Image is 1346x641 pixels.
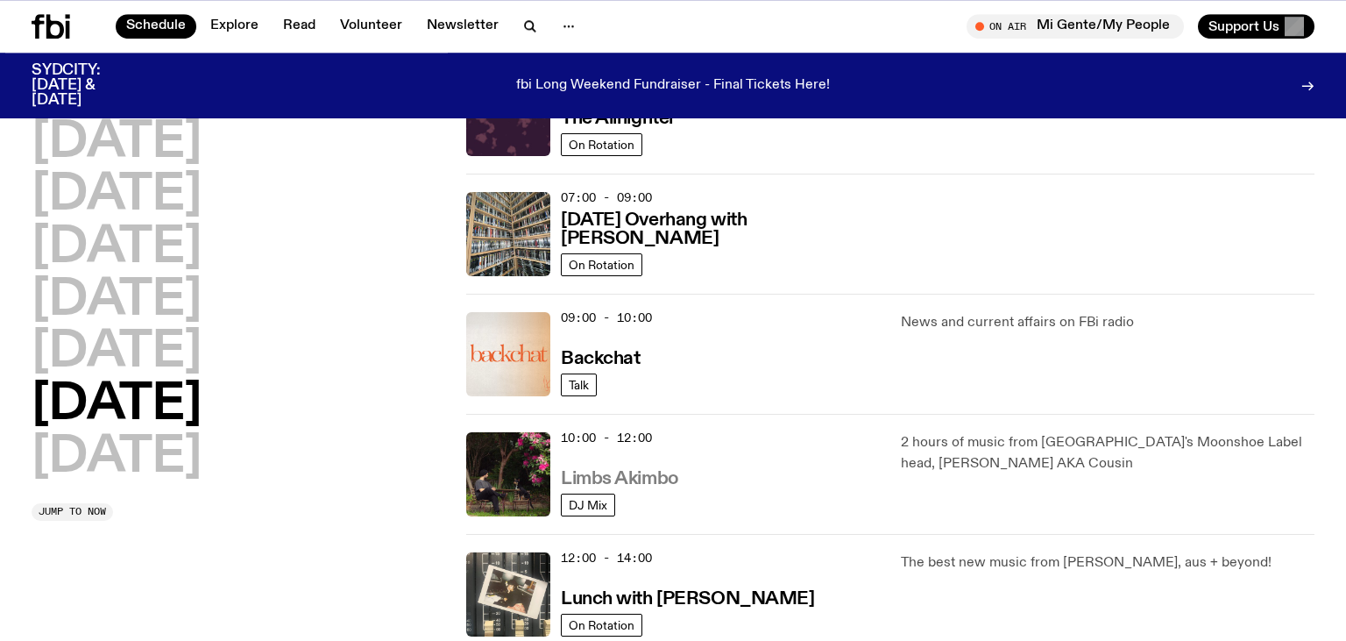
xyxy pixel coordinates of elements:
[32,224,202,273] button: [DATE]
[561,550,652,566] span: 12:00 - 14:00
[329,14,413,39] a: Volunteer
[901,432,1314,474] p: 2 hours of music from [GEOGRAPHIC_DATA]'s Moonshoe Label head, [PERSON_NAME] AKA Cousin
[561,350,640,368] h3: Backchat
[569,379,589,392] span: Talk
[561,467,679,488] a: Limbs Akimbo
[466,432,550,516] img: Jackson sits at an outdoor table, legs crossed and gazing at a black and brown dog also sitting a...
[561,470,679,488] h3: Limbs Akimbo
[200,14,269,39] a: Explore
[32,276,202,325] button: [DATE]
[466,552,550,637] img: A polaroid of Ella Avni in the studio on top of the mixer which is also located in the studio.
[561,211,880,248] h3: [DATE] Overhang with [PERSON_NAME]
[569,499,607,512] span: DJ Mix
[32,118,202,167] button: [DATE]
[116,14,196,39] a: Schedule
[561,110,676,128] h3: The Allnighter
[561,133,642,156] a: On Rotation
[967,14,1184,39] button: On AirMi Gente/My People
[32,171,202,220] button: [DATE]
[561,374,597,396] a: Talk
[416,14,509,39] a: Newsletter
[32,381,202,430] button: [DATE]
[39,507,106,516] span: Jump to now
[561,587,814,609] a: Lunch with [PERSON_NAME]
[901,552,1314,573] p: The best new music from [PERSON_NAME], aus + beyond!
[569,619,634,632] span: On Rotation
[466,192,550,276] img: A corner shot of the fbi music library
[561,310,652,326] span: 09:00 - 10:00
[32,328,202,377] button: [DATE]
[32,63,144,108] h3: SYDCITY: [DATE] & [DATE]
[561,614,642,637] a: On Rotation
[32,433,202,482] button: [DATE]
[561,590,814,609] h3: Lunch with [PERSON_NAME]
[516,78,830,94] p: fbi Long Weekend Fundraiser - Final Tickets Here!
[561,494,615,516] a: DJ Mix
[561,430,652,446] span: 10:00 - 12:00
[569,259,634,272] span: On Rotation
[273,14,326,39] a: Read
[561,189,652,206] span: 07:00 - 09:00
[561,346,640,368] a: Backchat
[569,139,634,152] span: On Rotation
[32,503,113,521] button: Jump to now
[561,253,642,276] a: On Rotation
[561,208,880,248] a: [DATE] Overhang with [PERSON_NAME]
[1198,14,1314,39] button: Support Us
[901,312,1314,333] p: News and current affairs on FBi radio
[1208,18,1279,34] span: Support Us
